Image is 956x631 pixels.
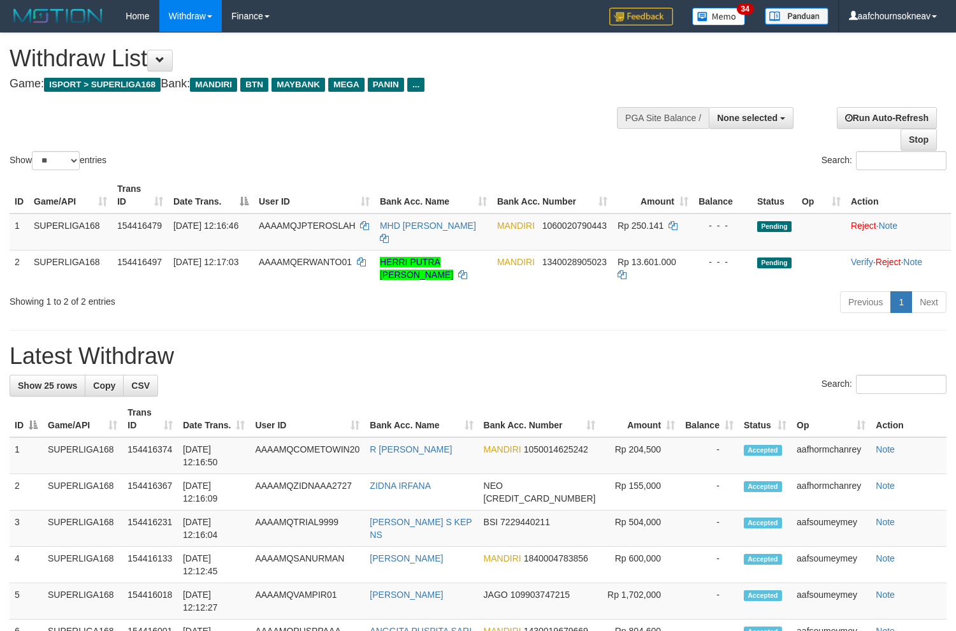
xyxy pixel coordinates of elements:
[851,257,873,267] a: Verify
[680,583,739,620] td: -
[846,214,951,250] td: ·
[168,177,254,214] th: Date Trans.: activate to sort column descending
[250,474,365,511] td: AAAAMQZIDNAAA2727
[250,511,365,547] td: AAAAMQTRIAL9999
[840,291,891,313] a: Previous
[492,177,612,214] th: Bank Acc. Number: activate to sort column ascending
[259,257,352,267] span: AAAAMQERWANTO01
[792,401,871,437] th: Op: activate to sort column ascending
[890,291,912,313] a: 1
[10,474,43,511] td: 2
[328,78,365,92] span: MEGA
[10,437,43,474] td: 1
[10,177,29,214] th: ID
[680,437,739,474] td: -
[10,6,106,25] img: MOTION_logo.png
[370,590,443,600] a: [PERSON_NAME]
[43,583,122,620] td: SUPERLIGA168
[250,547,365,583] td: AAAAMQSANURMAN
[178,401,250,437] th: Date Trans.: activate to sort column ascending
[600,437,680,474] td: Rp 204,500
[10,151,106,170] label: Show entries
[484,553,521,563] span: MANDIRI
[93,381,115,391] span: Copy
[29,250,112,286] td: SUPERLIGA168
[680,401,739,437] th: Balance: activate to sort column ascending
[484,444,521,454] span: MANDIRI
[250,583,365,620] td: AAAAMQVAMPIR01
[178,583,250,620] td: [DATE] 12:12:27
[85,375,124,396] a: Copy
[44,78,161,92] span: ISPORT > SUPERLIGA168
[122,401,178,437] th: Trans ID: activate to sort column ascending
[43,474,122,511] td: SUPERLIGA168
[765,8,829,25] img: panduan.png
[901,129,937,150] a: Stop
[699,256,747,268] div: - - -
[542,257,607,267] span: Copy 1340028905023 to clipboard
[10,46,625,71] h1: Withdraw List
[380,257,453,280] a: HERRI PUTRA [PERSON_NAME]
[368,78,404,92] span: PANIN
[10,583,43,620] td: 5
[612,177,693,214] th: Amount: activate to sort column ascending
[178,547,250,583] td: [DATE] 12:12:45
[497,257,535,267] span: MANDIRI
[680,511,739,547] td: -
[479,401,601,437] th: Bank Acc. Number: activate to sort column ascending
[618,257,676,267] span: Rp 13.601.000
[29,214,112,250] td: SUPERLIGA168
[846,177,951,214] th: Action
[876,517,895,527] a: Note
[792,583,871,620] td: aafsoumeymey
[43,401,122,437] th: Game/API: activate to sort column ascending
[757,221,792,232] span: Pending
[29,177,112,214] th: Game/API: activate to sort column ascending
[903,257,922,267] a: Note
[876,481,895,491] a: Note
[822,151,946,170] label: Search:
[122,547,178,583] td: 154416133
[600,511,680,547] td: Rp 504,000
[609,8,673,25] img: Feedback.jpg
[122,511,178,547] td: 154416231
[752,177,797,214] th: Status
[10,547,43,583] td: 4
[32,151,80,170] select: Showentries
[370,553,443,563] a: [PERSON_NAME]
[792,474,871,511] td: aafhormchanrey
[10,214,29,250] td: 1
[122,474,178,511] td: 154416367
[380,221,476,231] a: MHD [PERSON_NAME]
[693,177,752,214] th: Balance
[365,401,478,437] th: Bank Acc. Name: activate to sort column ascending
[797,177,846,214] th: Op: activate to sort column ascending
[117,257,162,267] span: 154416497
[856,375,946,394] input: Search:
[10,375,85,396] a: Show 25 rows
[131,381,150,391] span: CSV
[370,481,431,491] a: ZIDNA IRFANA
[744,554,782,565] span: Accepted
[876,257,901,267] a: Reject
[757,257,792,268] span: Pending
[122,437,178,474] td: 154416374
[871,401,946,437] th: Action
[876,553,895,563] a: Note
[600,547,680,583] td: Rp 600,000
[497,221,535,231] span: MANDIRI
[542,221,607,231] span: Copy 1060020790443 to clipboard
[524,444,588,454] span: Copy 1050014625242 to clipboard
[739,401,792,437] th: Status: activate to sort column ascending
[618,221,663,231] span: Rp 250.141
[709,107,793,129] button: None selected
[43,437,122,474] td: SUPERLIGA168
[792,511,871,547] td: aafsoumeymey
[259,221,356,231] span: AAAAMQJPTEROSLAH
[10,344,946,369] h1: Latest Withdraw
[876,444,895,454] a: Note
[123,375,158,396] a: CSV
[10,290,389,308] div: Showing 1 to 2 of 2 entries
[744,590,782,601] span: Accepted
[680,547,739,583] td: -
